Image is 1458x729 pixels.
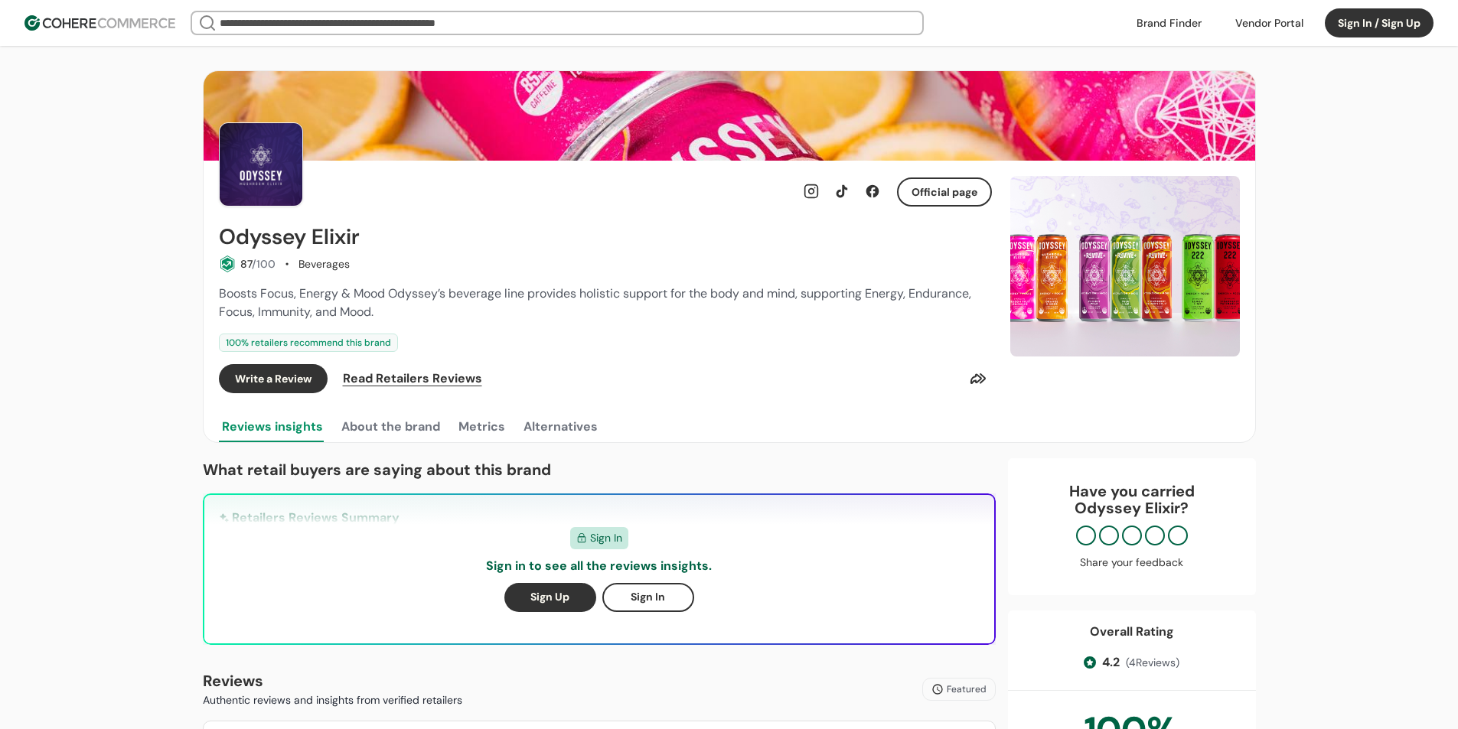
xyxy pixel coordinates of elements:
div: Carousel [1010,176,1240,356]
div: 100 % retailers recommend this brand [219,334,398,352]
button: Sign In / Sign Up [1325,8,1434,37]
button: Write a Review [219,364,328,393]
div: Slide 1 [1010,176,1240,356]
button: Sign In [602,583,694,612]
div: Share your feedback [1023,555,1241,571]
img: Cohere Logo [24,15,175,31]
p: Odyssey Elixir ? [1023,500,1241,516]
a: Read Retailers Reviews [340,364,482,393]
button: About the brand [338,412,443,442]
button: Sign Up [504,583,596,612]
span: Featured [947,682,987,696]
span: Read Retailers Reviews [343,369,482,388]
p: Authentic reviews and insights from verified retailers [203,692,462,708]
span: /100 [252,257,276,271]
h2: Odyssey Elixir [219,225,360,249]
button: Official page [897,177,992,207]
img: Slide 0 [1010,176,1240,356]
div: Overall Rating [1090,623,1174,641]
img: Brand Photo [219,122,303,207]
span: 87 [240,257,252,271]
div: Beverages [298,256,350,272]
div: Have you carried [1023,483,1241,516]
button: Alternatives [520,412,601,442]
span: 4.2 [1102,653,1120,672]
p: What retail buyers are saying about this brand [203,458,996,481]
span: Boosts Focus, Energy & Mood Odyssey’s beverage line provides holistic support for the body and mi... [219,285,971,320]
b: Reviews [203,671,263,691]
p: Sign in to see all the reviews insights. [486,557,712,575]
img: Brand cover image [204,71,1255,161]
button: Metrics [455,412,508,442]
button: Reviews insights [219,412,326,442]
span: Sign In [590,530,622,546]
span: ( 4 Reviews) [1126,655,1179,671]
